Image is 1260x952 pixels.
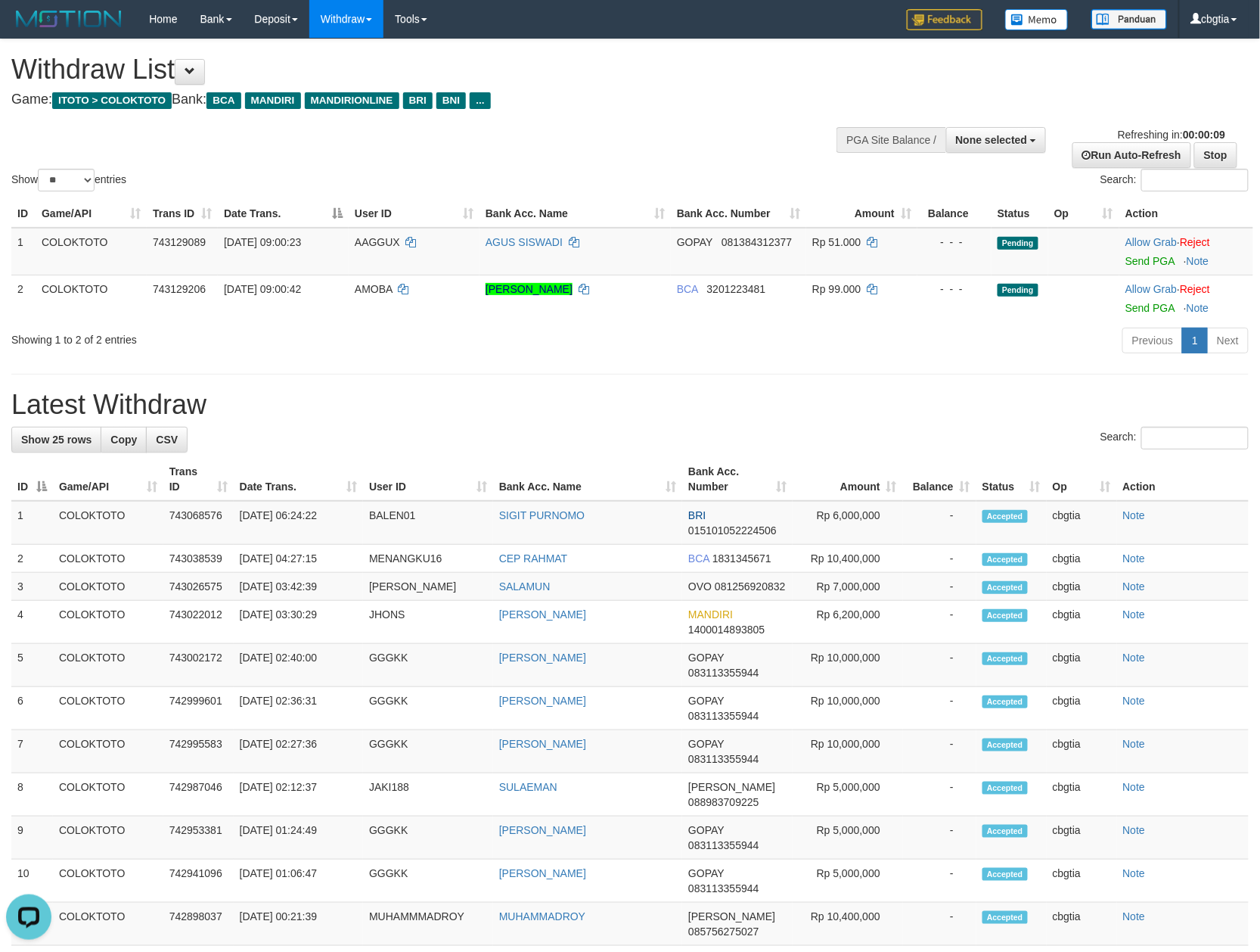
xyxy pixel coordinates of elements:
td: cbgtia [1047,687,1117,730]
th: Trans ID: activate to sort column ascending [163,458,234,501]
a: [PERSON_NAME] [499,738,586,750]
div: - - - [923,235,985,250]
td: Rp 6,200,000 [793,601,903,644]
a: Allow Grab [1125,283,1177,295]
img: panduan.png [1091,9,1167,30]
span: Accepted [982,581,1028,594]
span: ITOTO > COLOKTOTO [52,92,172,109]
td: cbgtia [1047,644,1117,687]
td: 4 [11,601,53,644]
button: None selected [946,127,1047,153]
span: Copy 015101052224506 to clipboard [688,524,777,537]
th: Status [992,200,1048,228]
td: 743022012 [163,601,234,644]
span: Show 25 rows [21,434,92,446]
a: SIGIT PURNOMO [499,509,585,521]
td: COLOKTOTO [53,730,163,773]
td: 742995583 [163,730,234,773]
td: [DATE] 01:06:47 [234,860,363,903]
td: 743068576 [163,501,234,545]
th: Action [1117,458,1249,501]
span: AMOBA [355,283,393,295]
a: SALAMUN [499,580,551,593]
a: Send PGA [1125,302,1175,314]
a: AGUS SISWADI [486,236,563,248]
td: 742953381 [163,817,234,860]
span: Copy 1831345671 to clipboard [712,552,771,565]
td: - [903,573,976,601]
span: MANDIRI [688,608,733,621]
label: Search: [1100,169,1249,191]
td: Rp 5,000,000 [793,817,903,860]
td: Rp 6,000,000 [793,501,903,545]
td: cbgtia [1047,730,1117,773]
td: cbgtia [1047,817,1117,860]
span: CSV [156,434,178,446]
td: COLOKTOTO [53,903,163,946]
a: Previous [1122,328,1183,353]
span: [PERSON_NAME] [688,781,775,793]
span: None selected [956,134,1028,146]
span: Accepted [982,652,1028,665]
label: Search: [1100,427,1249,450]
span: Accepted [982,739,1028,751]
img: MOTION_logo.png [11,8,126,30]
td: [DATE] 02:12:37 [234,773,363,817]
a: 1 [1182,328,1208,353]
th: Status: activate to sort column ascending [976,458,1047,501]
span: GOPAY [688,824,724,836]
span: GOPAY [688,738,724,750]
td: MENANGKU16 [363,545,493,573]
td: - [903,545,976,573]
td: - [903,501,976,545]
button: Open LiveChat chat widget [6,6,51,51]
span: Copy 081384312377 to clipboard [722,236,792,248]
td: [PERSON_NAME] [363,573,493,601]
h1: Withdraw List [11,54,825,85]
th: ID: activate to sort column descending [11,458,53,501]
label: Show entries [11,169,126,191]
td: - [903,644,976,687]
td: Rp 10,000,000 [793,687,903,730]
span: Copy 081256920832 to clipboard [715,580,785,593]
td: Rp 5,000,000 [793,860,903,903]
a: Note [1123,552,1146,565]
a: [PERSON_NAME] [486,283,573,295]
a: [PERSON_NAME] [499,652,586,664]
span: OVO [688,580,712,593]
span: Copy 083113355944 to clipboard [688,882,759,894]
a: Run Auto-Refresh [1072,142,1191,168]
td: - [903,903,976,946]
td: [DATE] 06:24:22 [234,501,363,545]
span: BCA [677,283,698,295]
span: 743129089 [153,236,206,248]
td: - [903,773,976,817]
td: COLOKTOTO [53,601,163,644]
td: - [903,860,976,903]
td: [DATE] 00:21:39 [234,903,363,946]
td: [DATE] 02:40:00 [234,644,363,687]
a: CEP RAHMAT [499,552,568,565]
td: 6 [11,687,53,730]
td: cbgtia [1047,903,1117,946]
th: User ID: activate to sort column ascending [363,458,493,501]
td: GGGKK [363,730,493,773]
span: BRI [403,92,433,109]
a: Note [1123,652,1146,664]
td: · [1119,228,1253,275]
th: Amount: activate to sort column ascending [806,200,917,228]
td: Rp 7,000,000 [793,573,903,601]
a: Note [1123,781,1146,793]
a: Copy [101,427,147,453]
td: cbgtia [1047,601,1117,644]
th: Bank Acc. Number: activate to sort column ascending [682,458,793,501]
td: 3 [11,573,53,601]
th: Trans ID: activate to sort column ascending [147,200,218,228]
a: [PERSON_NAME] [499,867,586,879]
td: 742898037 [163,903,234,946]
input: Search: [1141,427,1249,450]
td: cbgtia [1047,773,1117,817]
span: Copy 083113355944 to clipboard [688,753,759,765]
td: GGGKK [363,687,493,730]
td: COLOKTOTO [53,773,163,817]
